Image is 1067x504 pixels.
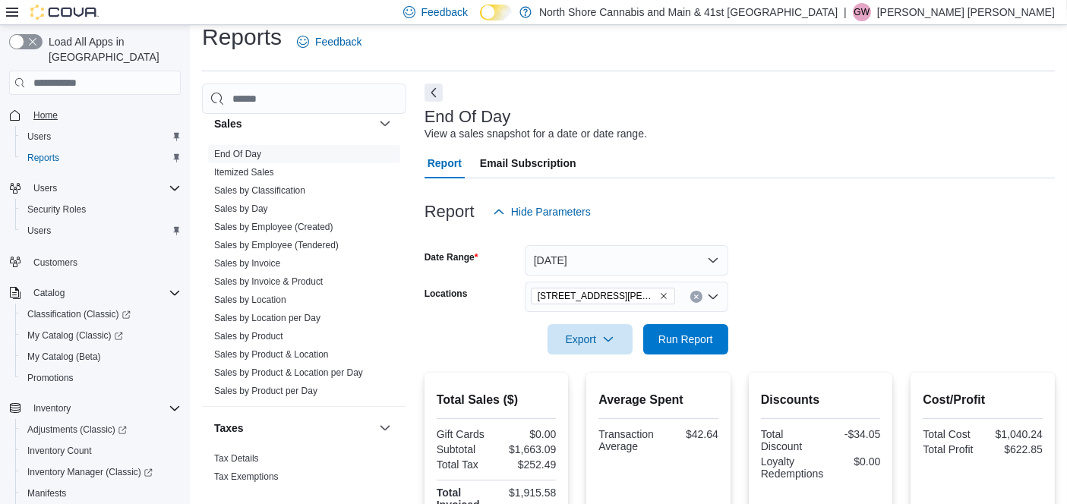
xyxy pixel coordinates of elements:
button: Inventory Count [15,440,187,461]
span: 1520 Barrow St. [531,288,675,304]
span: Adjustments (Classic) [27,424,127,436]
span: Home [27,106,181,124]
button: [DATE] [525,245,728,276]
button: Customers [3,250,187,272]
span: Users [21,128,181,146]
span: Sales by Employee (Tendered) [214,239,339,251]
button: Users [27,179,63,197]
a: Itemized Sales [214,167,274,178]
span: Sales by Employee (Created) [214,221,333,233]
span: Manifests [27,487,66,499]
span: Report [428,148,462,178]
h2: Average Spent [598,391,718,409]
span: Load All Apps in [GEOGRAPHIC_DATA] [43,34,181,65]
span: My Catalog (Classic) [21,326,181,345]
button: Clear input [690,291,702,303]
a: Sales by Product & Location [214,349,329,360]
div: $622.85 [986,443,1043,455]
h2: Discounts [761,391,881,409]
button: Catalog [27,284,71,302]
span: Classification (Classic) [27,308,131,320]
a: My Catalog (Classic) [15,325,187,346]
span: Inventory Count [27,445,92,457]
span: Users [27,179,181,197]
p: | [844,3,847,21]
span: Security Roles [27,203,86,216]
span: Tax Exemptions [214,471,279,483]
div: View a sales snapshot for a date or date range. [425,126,647,142]
a: Sales by Product & Location per Day [214,367,363,378]
span: Home [33,109,58,121]
button: Reports [15,147,187,169]
a: Inventory Count [21,442,98,460]
span: Feedback [421,5,468,20]
a: Feedback [291,27,368,57]
span: Sales by Classification [214,184,305,197]
button: Open list of options [707,291,719,303]
a: Sales by Product [214,331,283,342]
span: Inventory [27,399,181,417]
button: Inventory [3,398,187,419]
button: Users [15,126,187,147]
a: Reports [21,149,65,167]
span: Inventory [33,402,71,414]
a: Sales by Location per Day [214,313,320,323]
a: My Catalog (Classic) [21,326,129,345]
div: -$34.05 [824,428,881,440]
span: Adjustments (Classic) [21,421,181,439]
a: Home [27,106,64,124]
div: Gift Cards [437,428,494,440]
span: Sales by Product & Location [214,348,329,361]
div: $42.64 [661,428,718,440]
a: Sales by Invoice & Product [214,276,323,287]
p: [PERSON_NAME] [PERSON_NAME] [877,3,1055,21]
h1: Reports [202,22,282,52]
span: Hide Parameters [511,204,591,219]
a: Inventory Manager (Classic) [21,463,159,481]
div: Transaction Average [598,428,655,452]
span: Users [27,131,51,143]
a: Tax Exemptions [214,471,279,482]
div: Subtotal [437,443,494,455]
span: Itemized Sales [214,166,274,178]
span: Sales by Product & Location per Day [214,367,363,379]
span: Users [21,222,181,240]
span: Reports [27,152,59,164]
button: Users [15,220,187,241]
button: Remove 1520 Barrow St. from selection in this group [659,291,668,301]
div: Griffin Wright [853,3,871,21]
button: Users [3,178,187,199]
button: Catalog [3,282,187,304]
h2: Total Sales ($) [437,391,557,409]
span: Export [557,324,623,354]
button: Promotions [15,367,187,389]
button: Hide Parameters [487,197,597,227]
a: Users [21,222,57,240]
div: $1,663.09 [500,443,557,455]
span: Security Roles [21,200,181,219]
input: Dark Mode [480,5,512,20]
span: End Of Day [214,148,261,160]
span: Customers [27,252,181,271]
a: Customers [27,254,84,272]
a: Classification (Classic) [15,304,187,325]
span: Catalog [27,284,181,302]
label: Locations [425,288,468,300]
span: Customers [33,257,77,269]
button: My Catalog (Beta) [15,346,187,367]
span: Feedback [315,34,361,49]
button: Sales [214,116,373,131]
span: Sales by Invoice & Product [214,276,323,288]
button: Taxes [214,421,373,436]
span: Sales by Day [214,203,268,215]
a: Sales by Invoice [214,258,280,269]
a: Adjustments (Classic) [21,421,133,439]
span: My Catalog (Beta) [27,351,101,363]
a: Manifests [21,484,72,502]
span: Promotions [27,372,74,384]
span: [STREET_ADDRESS][PERSON_NAME] [538,288,656,304]
h3: Sales [214,116,242,131]
a: Classification (Classic) [21,305,137,323]
span: Promotions [21,369,181,387]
